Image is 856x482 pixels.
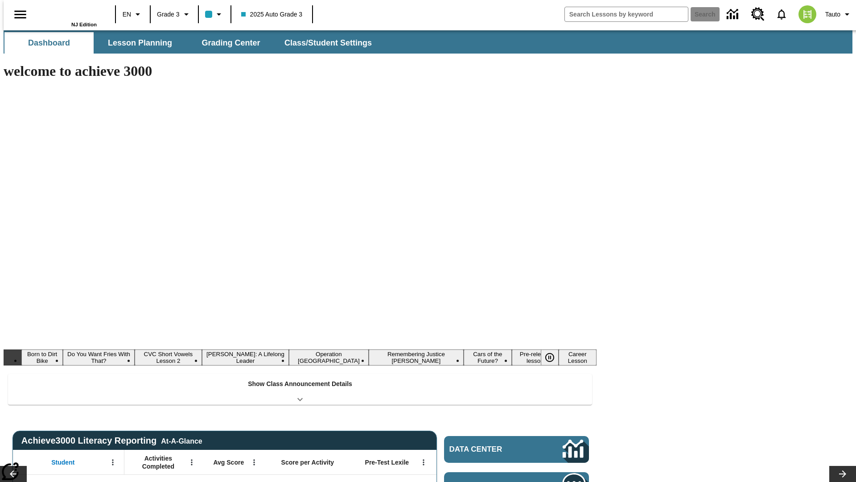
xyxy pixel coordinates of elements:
span: Score per Activity [281,458,334,466]
p: Show Class Announcement Details [248,379,352,389]
button: Slide 2 Do You Want Fries With That? [63,349,134,366]
button: Open Menu [185,456,198,469]
button: Grade: Grade 3, Select a grade [153,6,195,22]
span: Avg Score [213,458,244,466]
button: Open side menu [7,1,33,28]
span: Grade 3 [157,10,180,19]
button: Class color is light blue. Change class color [202,6,228,22]
button: Slide 8 Pre-release lesson [512,349,559,366]
button: Slide 4 Dianne Feinstein: A Lifelong Leader [202,349,289,366]
a: Home [39,4,97,22]
button: Profile/Settings [822,6,856,22]
img: avatar image [798,5,816,23]
button: Grading Center [186,32,276,54]
span: Student [51,458,74,466]
button: Open Menu [247,456,261,469]
a: Notifications [770,3,793,26]
span: Pre-Test Lexile [365,458,409,466]
button: Open Menu [417,456,430,469]
h1: welcome to achieve 3000 [4,63,597,79]
div: SubNavbar [4,32,380,54]
span: Class/Student Settings [284,38,372,48]
a: Resource Center, Will open in new tab [746,2,770,26]
button: Select a new avatar [793,3,822,26]
button: Pause [541,349,559,366]
span: Data Center [449,445,533,454]
button: Open Menu [106,456,119,469]
button: Lesson Planning [95,32,185,54]
span: Activities Completed [129,454,188,470]
div: SubNavbar [4,30,852,54]
button: Slide 5 Operation London Bridge [289,349,369,366]
div: Home [39,3,97,27]
input: search field [565,7,688,21]
span: Lesson Planning [108,38,172,48]
span: Tauto [825,10,840,19]
button: Slide 9 Career Lesson [559,349,597,366]
button: Slide 6 Remembering Justice O'Connor [369,349,464,366]
a: Data Center [444,436,589,463]
div: Pause [541,349,568,366]
button: Dashboard [4,32,94,54]
div: At-A-Glance [161,436,202,445]
div: Show Class Announcement Details [8,374,592,405]
span: Dashboard [28,38,70,48]
span: Grading Center [202,38,260,48]
span: Achieve3000 Literacy Reporting [21,436,202,446]
span: EN [123,10,131,19]
span: 2025 Auto Grade 3 [241,10,303,19]
button: Slide 1 Born to Dirt Bike [21,349,63,366]
button: Slide 7 Cars of the Future? [464,349,512,366]
button: Class/Student Settings [277,32,379,54]
button: Language: EN, Select a language [119,6,147,22]
span: NJ Edition [71,22,97,27]
a: Data Center [721,2,746,27]
button: Slide 3 CVC Short Vowels Lesson 2 [135,349,202,366]
button: Lesson carousel, Next [829,466,856,482]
